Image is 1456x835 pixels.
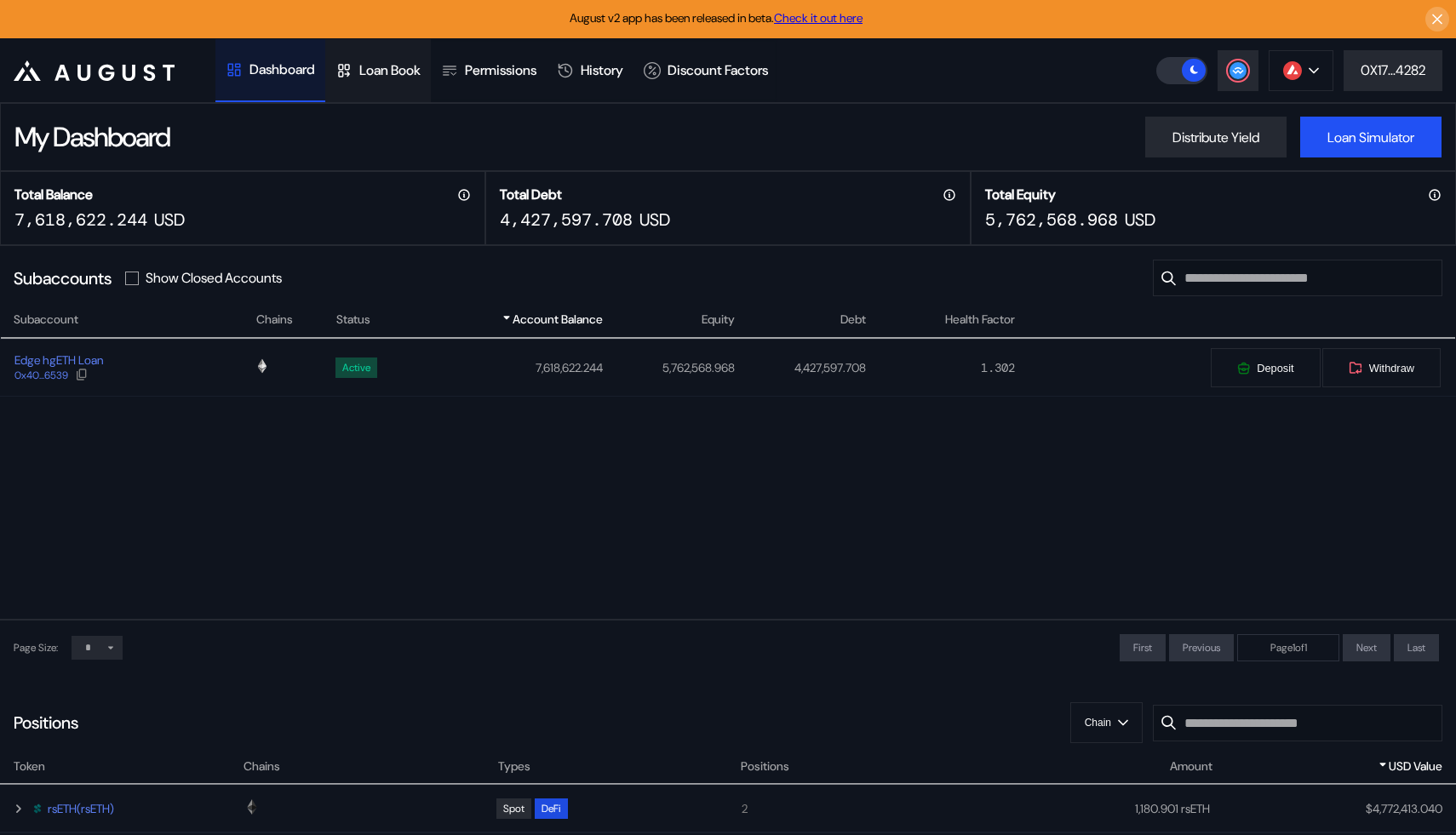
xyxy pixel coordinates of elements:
span: Withdraw [1369,362,1414,375]
div: Dashboard [249,60,315,78]
span: Subaccount [14,311,78,329]
td: 7,618,622.244 [418,340,604,396]
div: Discount Factors [668,61,768,79]
a: Check it out here [774,10,863,26]
button: Chain [1070,702,1143,743]
a: History [547,39,633,102]
span: Page 1 of 1 [1270,641,1307,655]
span: Status [336,311,370,329]
td: 5,762,568.968 [604,340,736,396]
div: USD [639,209,670,231]
span: Previous [1183,641,1220,655]
img: chain logo [1283,61,1302,80]
button: Distribute Yield [1145,117,1287,157]
div: Active [342,362,370,374]
div: Positions [14,712,78,734]
div: Page Size: [14,641,58,655]
div: USD [1125,209,1155,231]
div: USD [154,209,185,231]
span: USD Value [1389,758,1442,775]
span: Equity [702,311,735,329]
span: Last [1407,641,1425,655]
div: 5,762,568.968 [985,209,1118,231]
span: Chain [1085,717,1111,729]
div: Subaccounts [14,267,112,289]
td: 1.302 [867,340,1016,396]
div: Loan Simulator [1327,129,1414,146]
div: 7,618,622.244 [14,209,147,231]
span: First [1133,641,1152,655]
div: 1,180.901 rsETH [1135,801,1210,816]
div: 4,427,597.708 [500,209,633,231]
div: History [581,61,623,79]
h2: Total Debt [500,186,562,203]
div: 2 [742,801,964,816]
div: DeFi [542,803,561,815]
span: August v2 app has been released in beta. [570,10,863,26]
div: Spot [503,803,525,815]
img: chain logo [244,799,260,815]
a: Permissions [431,39,547,102]
span: Debt [840,311,866,329]
label: Show Closed Accounts [146,269,282,287]
span: Chains [244,758,280,775]
div: 0X17...4282 [1361,61,1425,79]
td: 4,427,597.708 [736,340,867,396]
span: Token [14,758,45,775]
a: Dashboard [215,39,325,102]
span: Deposit [1257,362,1293,375]
button: First [1120,634,1166,661]
button: Deposit [1210,347,1321,388]
button: Withdraw [1321,347,1442,388]
span: Positions [741,758,789,775]
h2: Total Equity [985,186,1056,203]
div: Permissions [465,61,536,79]
div: My Dashboard [14,119,169,155]
button: chain logo [1269,50,1333,91]
a: Loan Book [325,39,431,102]
button: 0X17...4282 [1344,50,1442,91]
span: Next [1356,641,1377,655]
div: Loan Book [359,61,421,79]
h2: Total Balance [14,186,93,203]
img: chain logo [255,358,270,374]
div: 0x40...6539 [14,369,68,381]
span: Types [498,758,530,775]
span: Health Factor [945,311,1015,329]
span: Chains [256,311,293,329]
button: Loan Simulator [1300,117,1442,157]
div: Distribute Yield [1172,129,1259,146]
a: Discount Factors [633,39,778,102]
span: Amount [1170,758,1212,775]
div: $ 4,772,413.040 [1366,801,1442,816]
div: Edge hgETH Loan [14,352,103,368]
button: Next [1343,634,1390,661]
span: Account Balance [513,311,603,329]
a: rsETH(rsETH) [48,801,114,816]
button: Last [1394,634,1439,661]
button: Previous [1169,634,1234,661]
img: Icon___Dark.png [31,802,44,815]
